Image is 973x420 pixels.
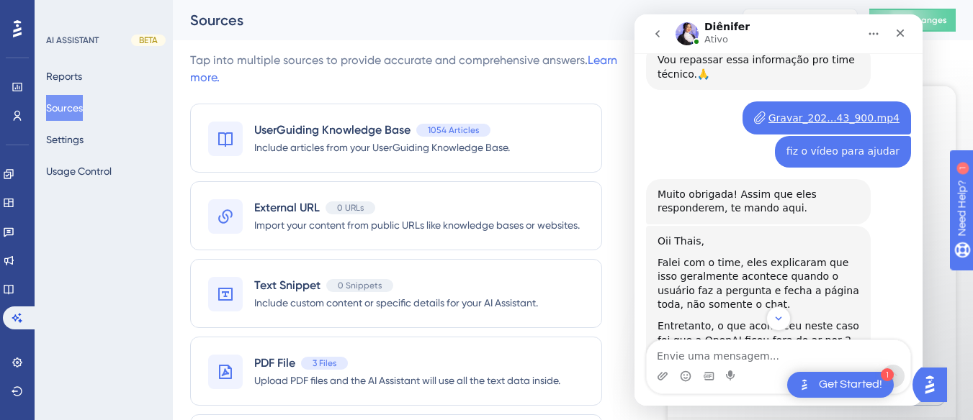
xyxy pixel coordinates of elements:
button: Publish Changes [869,9,956,32]
button: Settings [46,127,84,152]
span: UserGuiding Knowledge Base [254,122,411,139]
span: Include custom content or specific details for your AI Assistant. [254,294,538,311]
div: Sources [190,10,707,30]
div: Send Message [251,295,265,309]
span: 0 URLs [337,202,364,214]
span: External URL [254,199,320,216]
span: 1054 Articles [428,124,479,136]
span: Import your content from public URLs like knowledge bases or websites. [254,216,580,234]
span: Test Chat [35,14,254,32]
img: launcher-image-alternative-text [796,376,813,393]
button: Seletor de emoji [45,356,57,367]
div: Get Started! [819,377,882,393]
textarea: AI Assistant Text Input [12,285,277,319]
span: Need Help? [34,4,90,21]
p: Para solicitar a segunda via do boleto do H System, você pode: [50,36,218,70]
li: Pedir o reenvio do boleto com o setor administrativo da APP Sistemas. [62,81,218,132]
iframe: UserGuiding AI Assistant Launcher [913,363,956,406]
li: Emitir uma segunda via diretamente no Portal Omie. [62,132,218,167]
span: Upload PDF files and the AI Assistant will use all the text data inside. [254,372,560,389]
button: Usage Control [46,158,112,184]
button: Scroll to bottom [132,292,156,316]
div: 1 [881,368,894,381]
div: 1 [100,7,104,19]
div: Open Get Started! checklist, remaining modules: 1 [787,372,894,398]
button: Reports [46,63,82,89]
span: Text Snippet [254,277,320,294]
iframe: Intercom live chat [635,14,923,406]
button: Sources [46,95,83,121]
img: launcher-image-alternative-text [14,249,29,263]
div: Oii Thais, [23,220,225,234]
span: Include articles from your UserGuiding Knowledge Base. [254,139,510,156]
span: 0 Snippets [338,280,382,291]
button: Seletor de Gif [68,356,80,367]
div: AI ASSISTANT [46,35,99,46]
div: Tap into multiple sources to provide accurate and comprehensive answers. [190,52,630,86]
div: 80 % [833,12,851,24]
textarea: Envie uma mensagem... [12,326,276,350]
button: Carregar anexo [22,356,34,367]
button: Enviar mensagem… [247,350,270,373]
span: 3 Files [313,357,336,369]
div: MAU [773,12,792,24]
span: PDF File [254,355,295,372]
div: Como funciona o envio do boleto mensal da APP Sistemas [50,198,218,256]
span: Fontes [50,184,89,198]
span: Powered by UserGuiding [89,335,212,352]
div: Falei com o time, eles explicaram que isso geralmente acontece quando o usuário faz a pergunta e ... [23,242,225,298]
div: BETA [131,35,166,46]
button: Start recording [91,356,103,367]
